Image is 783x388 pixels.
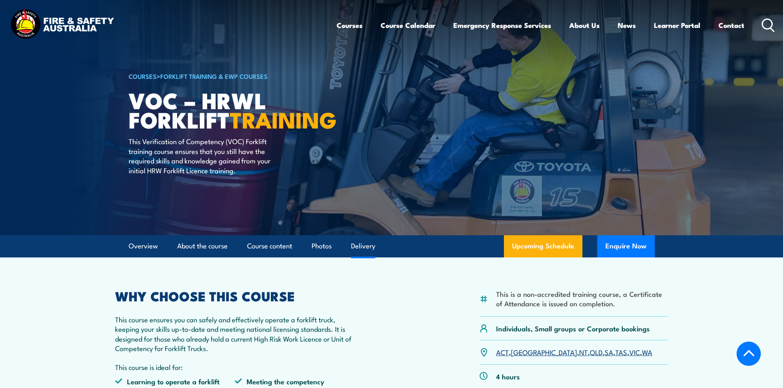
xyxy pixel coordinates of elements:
li: This is a non-accredited training course, a Certificate of Attendance is issued on completion. [496,289,668,308]
p: Individuals, Small groups or Corporate bookings [496,324,650,333]
a: Course Calendar [381,14,435,36]
h1: VOC – HRWL Forklift [129,90,332,129]
p: This Verification of Competency (VOC) Forklift training course ensures that you still have the re... [129,136,279,175]
a: VIC [629,347,640,357]
a: Contact [718,14,744,36]
a: About the course [177,235,228,257]
a: TAS [615,347,627,357]
strong: TRAINING [230,102,337,136]
p: 4 hours [496,372,520,381]
p: , , , , , , , [496,347,652,357]
a: Course content [247,235,292,257]
button: Enquire Now [597,235,655,257]
a: ACT [496,347,509,357]
a: About Us [569,14,600,36]
p: This course is ideal for: [115,362,355,372]
a: NT [579,347,588,357]
a: News [618,14,636,36]
a: SA [605,347,613,357]
a: Forklift Training & EWP Courses [160,71,268,80]
a: Photos [312,235,332,257]
a: QLD [590,347,603,357]
a: Emergency Response Services [453,14,551,36]
a: Delivery [351,235,375,257]
a: Upcoming Schedule [504,235,582,257]
a: Learner Portal [654,14,700,36]
h2: WHY CHOOSE THIS COURSE [115,290,355,301]
a: [GEOGRAPHIC_DATA] [511,347,577,357]
a: Courses [337,14,363,36]
a: COURSES [129,71,157,80]
p: This course ensures you can safely and effectively operate a forklift truck, keeping your skills ... [115,315,355,353]
a: Overview [129,235,158,257]
h6: > [129,71,332,81]
a: WA [642,347,652,357]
